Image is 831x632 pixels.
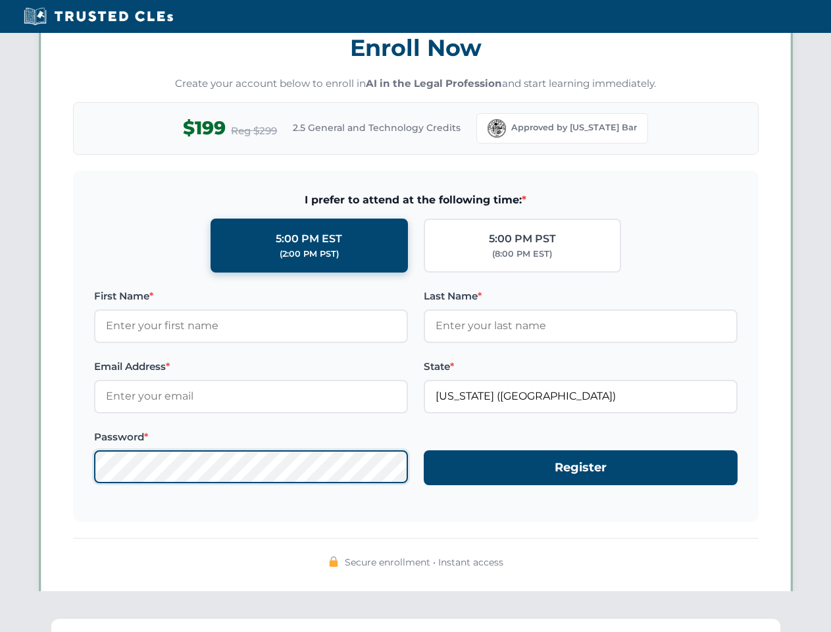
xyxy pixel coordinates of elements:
[183,113,226,143] span: $199
[94,359,408,375] label: Email Address
[94,429,408,445] label: Password
[492,248,552,261] div: (8:00 PM EST)
[424,288,738,304] label: Last Name
[511,121,637,134] span: Approved by [US_STATE] Bar
[94,380,408,413] input: Enter your email
[488,119,506,138] img: Florida Bar
[489,230,556,248] div: 5:00 PM PST
[424,359,738,375] label: State
[73,27,759,68] h3: Enroll Now
[20,7,177,26] img: Trusted CLEs
[231,123,277,139] span: Reg $299
[94,288,408,304] label: First Name
[293,120,461,135] span: 2.5 General and Technology Credits
[280,248,339,261] div: (2:00 PM PST)
[73,76,759,92] p: Create your account below to enroll in and start learning immediately.
[424,380,738,413] input: Florida (FL)
[424,450,738,485] button: Register
[94,309,408,342] input: Enter your first name
[94,192,738,209] span: I prefer to attend at the following time:
[424,309,738,342] input: Enter your last name
[328,556,339,567] img: 🔒
[366,77,502,90] strong: AI in the Legal Profession
[345,555,503,569] span: Secure enrollment • Instant access
[276,230,342,248] div: 5:00 PM EST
